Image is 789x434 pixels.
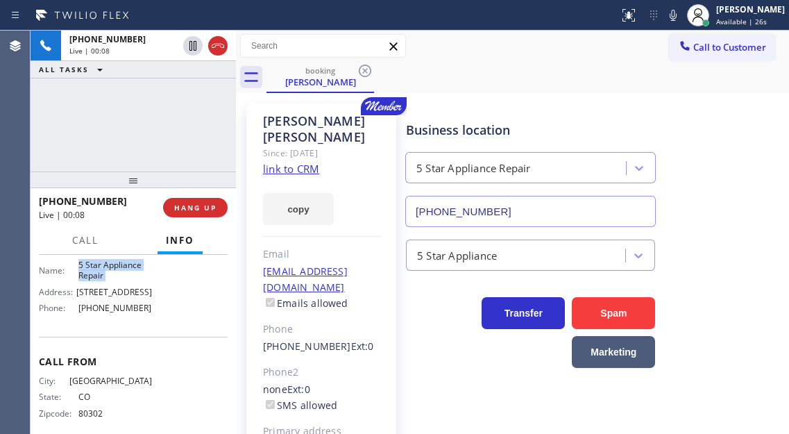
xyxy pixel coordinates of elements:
label: SMS allowed [263,399,337,412]
span: Call to Customer [693,41,766,53]
div: [PERSON_NAME] [268,76,373,88]
a: [EMAIL_ADDRESS][DOMAIN_NAME] [263,265,348,294]
span: 5 Star Appliance Repair [78,260,152,281]
div: Since: [DATE] [263,145,380,161]
input: Emails allowed [266,298,275,307]
span: Phone: [39,303,78,313]
div: 5 Star Appliance Repair [416,160,531,176]
input: SMS allowed [266,400,275,409]
span: Info [166,234,194,247]
button: Transfer [482,297,565,329]
span: Call [72,234,99,247]
button: Marketing [572,336,655,368]
input: Search [241,35,405,57]
a: [PHONE_NUMBER] [263,340,351,353]
span: Available | 26s [716,17,767,26]
span: 80302 [78,408,152,419]
span: [PHONE_NUMBER] [39,194,127,208]
span: Live | 00:08 [69,46,110,56]
a: link to CRM [263,162,319,176]
span: Name: [39,265,78,276]
span: [STREET_ADDRESS] [76,287,152,297]
button: copy [263,193,334,225]
span: ALL TASKS [39,65,89,74]
span: [PHONE_NUMBER] [78,303,152,313]
div: Phone [263,322,380,337]
span: Call From [39,355,228,368]
span: CO [78,392,152,402]
button: Mute [663,6,683,25]
button: Call to Customer [669,34,775,60]
button: Spam [572,297,655,329]
input: Phone Number [405,196,656,227]
span: [GEOGRAPHIC_DATA] [69,376,152,386]
span: [PHONE_NUMBER] [69,33,146,45]
button: HANG UP [163,198,228,217]
span: HANG UP [174,203,217,212]
button: Hang up [208,36,228,56]
div: 5 Star Appliance [417,247,497,263]
button: Info [158,227,203,254]
span: Address: [39,287,76,297]
span: State: [39,392,78,402]
div: [PERSON_NAME] [PERSON_NAME] [263,113,380,145]
span: Ext: 0 [351,340,374,353]
button: Call [64,227,107,254]
div: Phone2 [263,365,380,381]
div: Jeramie Reese [268,62,373,92]
div: booking [268,65,373,76]
span: Ext: 0 [287,383,310,396]
span: Zipcode: [39,408,78,419]
div: none [263,382,380,414]
button: ALL TASKS [31,61,117,78]
button: Hold Customer [183,36,203,56]
div: [PERSON_NAME] [716,3,785,15]
span: City: [39,376,69,386]
div: Email [263,247,380,262]
label: Emails allowed [263,297,348,310]
div: Business location [406,121,655,140]
span: Live | 00:08 [39,209,85,221]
